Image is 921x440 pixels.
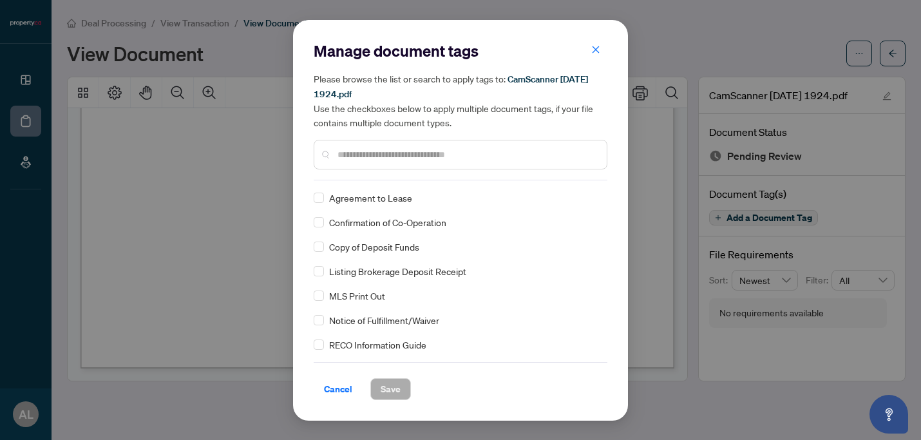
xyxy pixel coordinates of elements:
[329,313,439,327] span: Notice of Fulfillment/Waiver
[329,338,426,352] span: RECO Information Guide
[591,45,600,54] span: close
[329,264,466,278] span: Listing Brokerage Deposit Receipt
[314,73,588,100] span: CamScanner [DATE] 1924.pdf
[314,41,607,61] h2: Manage document tags
[370,378,411,400] button: Save
[329,289,385,303] span: MLS Print Out
[329,191,412,205] span: Agreement to Lease
[329,215,446,229] span: Confirmation of Co-Operation
[329,240,419,254] span: Copy of Deposit Funds
[314,378,363,400] button: Cancel
[869,395,908,434] button: Open asap
[324,379,352,399] span: Cancel
[314,72,607,129] h5: Please browse the list or search to apply tags to: Use the checkboxes below to apply multiple doc...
